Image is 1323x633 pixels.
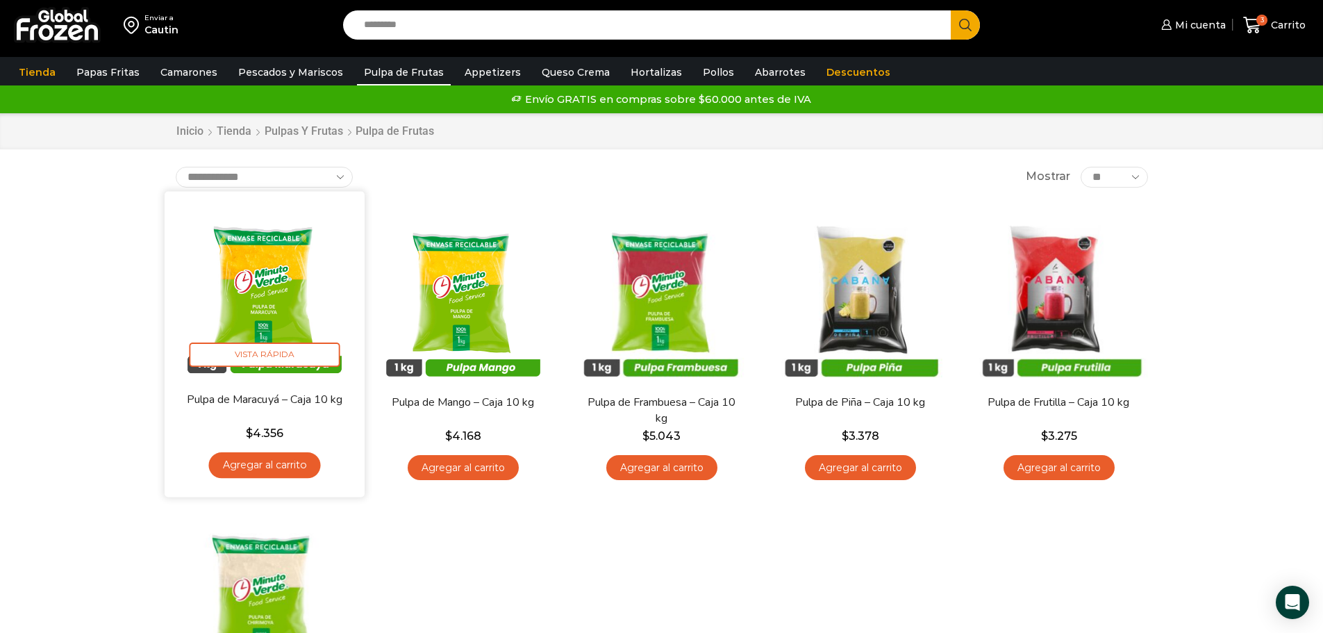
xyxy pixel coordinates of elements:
[1172,18,1226,32] span: Mi cuenta
[979,395,1138,411] a: Pulpa de Frutilla – Caja 10 kg
[264,124,344,140] a: Pulpas y Frutas
[176,124,204,140] a: Inicio
[642,429,681,443] bdi: 5.043
[144,23,178,37] div: Cautin
[748,59,813,85] a: Abarrotes
[245,426,252,439] span: $
[805,455,916,481] a: Agregar al carrito: “Pulpa de Piña - Caja 10 kg”
[842,429,849,443] span: $
[216,124,252,140] a: Tienda
[581,395,741,427] a: Pulpa de Frambuesa – Caja 10 kg
[383,395,542,411] a: Pulpa de Mango – Caja 10 kg
[245,426,283,439] bdi: 4.356
[231,59,350,85] a: Pescados y Mariscos
[842,429,879,443] bdi: 3.378
[69,59,147,85] a: Papas Fritas
[1276,586,1309,619] div: Open Intercom Messenger
[696,59,741,85] a: Pollos
[183,391,344,407] a: Pulpa de Maracuyá – Caja 10 kg
[819,59,897,85] a: Descuentos
[208,452,320,478] a: Agregar al carrito: “Pulpa de Maracuyá - Caja 10 kg”
[153,59,224,85] a: Camarones
[780,395,940,411] a: Pulpa de Piña – Caja 10 kg
[1026,169,1070,185] span: Mostrar
[1158,11,1226,39] a: Mi cuenta
[445,429,452,443] span: $
[624,59,689,85] a: Hortalizas
[357,59,451,85] a: Pulpa de Frutas
[445,429,481,443] bdi: 4.168
[1041,429,1077,443] bdi: 3.275
[124,13,144,37] img: address-field-icon.svg
[458,59,528,85] a: Appetizers
[408,455,519,481] a: Agregar al carrito: “Pulpa de Mango - Caja 10 kg”
[642,429,649,443] span: $
[176,167,353,188] select: Pedido de la tienda
[1041,429,1048,443] span: $
[1004,455,1115,481] a: Agregar al carrito: “Pulpa de Frutilla - Caja 10 kg”
[1240,9,1309,42] a: 3 Carrito
[144,13,178,23] div: Enviar a
[176,124,434,140] nav: Breadcrumb
[189,343,340,367] span: Vista Rápida
[951,10,980,40] button: Search button
[356,124,434,138] h1: Pulpa de Frutas
[1267,18,1306,32] span: Carrito
[606,455,717,481] a: Agregar al carrito: “Pulpa de Frambuesa - Caja 10 kg”
[535,59,617,85] a: Queso Crema
[12,59,63,85] a: Tienda
[1256,15,1267,26] span: 3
